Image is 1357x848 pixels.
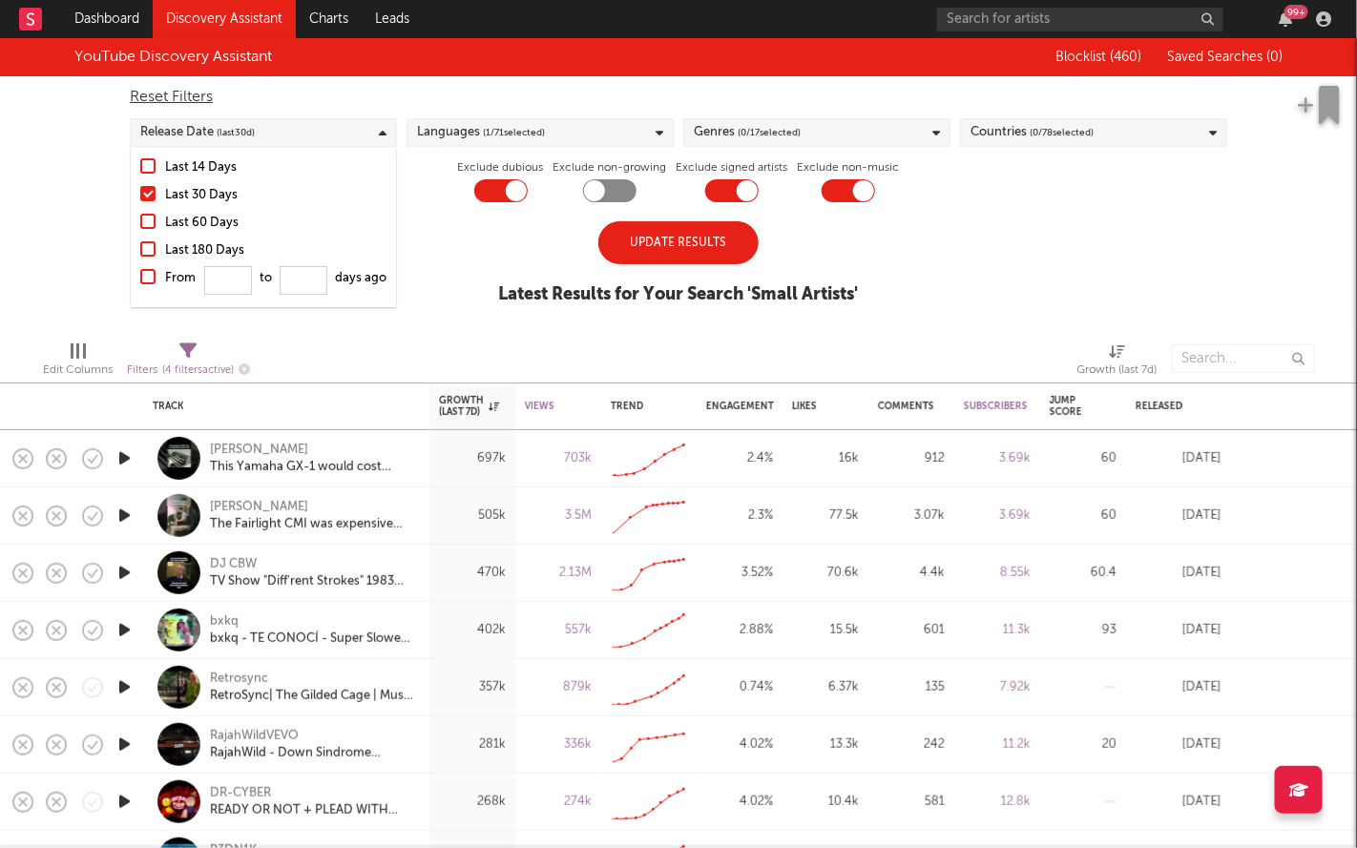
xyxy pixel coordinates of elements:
[165,267,386,298] div: From to days ago
[43,335,113,390] div: Edit Columns
[210,745,415,762] a: RajahWild - Down Sindrome (Official Music Video)
[525,401,563,412] div: Views
[525,734,592,756] div: 336k
[964,447,1031,470] div: 3.69k
[1050,562,1117,585] div: 60.4
[439,734,506,756] div: 281k
[706,401,774,412] div: Engagement
[1267,51,1284,64] span: ( 0 )
[458,156,544,179] label: Exclude dubious
[792,447,859,470] div: 16k
[210,671,415,705] a: RetrosyncRetroSync| The Gilded Cage | Music Video Tribute
[964,505,1031,527] div: 3.69k
[1050,619,1117,642] div: 93
[878,401,934,412] div: Comments
[439,676,506,699] div: 357k
[165,212,386,235] div: Last 60 Days
[525,447,592,470] div: 703k
[525,676,592,699] div: 879k
[127,335,250,390] div: Filters(4 filters active)
[1030,121,1094,144] span: ( 0 / 78 selected)
[1136,791,1221,814] div: [DATE]
[1136,676,1221,699] div: [DATE]
[964,676,1031,699] div: 7.92k
[1136,562,1221,585] div: [DATE]
[792,505,859,527] div: 77.5k
[130,86,1227,109] div: Reset Filters
[1162,50,1284,65] button: Saved Searches (0)
[1050,734,1117,756] div: 20
[439,562,506,585] div: 470k
[210,728,299,745] a: RajahWildVEVO
[439,395,499,418] div: Growth (last 7d)
[964,401,1028,412] div: Subscribers
[1050,505,1117,527] div: 60
[210,631,415,648] a: bxkq - TE CONOCÍ - Super Slowed (Official Audio)
[217,121,255,144] span: (last 30 d)
[210,613,239,631] a: bxkq
[1077,335,1158,390] div: Growth (last 7d)
[280,266,327,295] input: Fromto days ago
[210,442,308,459] a: [PERSON_NAME]
[964,791,1031,814] div: 12.8k
[611,401,678,412] div: Trend
[499,283,859,306] div: Latest Results for Your Search ' Small Artists '
[878,505,945,527] div: 3.07k
[1050,395,1088,418] div: Jump Score
[878,791,945,814] div: 581
[706,734,773,756] div: 4.02 %
[525,619,592,642] div: 557k
[210,785,415,802] div: DR-CYBER
[706,676,773,699] div: 0.74 %
[74,46,272,69] div: YouTube Discovery Assistant
[210,499,308,516] div: [PERSON_NAME]
[1136,447,1221,470] div: [DATE]
[706,791,773,814] div: 4.02 %
[792,676,859,699] div: 6.37k
[1279,11,1292,27] button: 99+
[140,121,255,144] div: Release Date
[1172,344,1315,373] input: Search...
[127,359,250,383] div: Filters
[1284,5,1308,19] div: 99 +
[792,562,859,585] div: 70.6k
[210,573,415,590] a: TV Show "Diff'rent Strokes" 1983 #fyp #tvshow #foryou #trending #motivation #1980s #sitcom #shorts
[417,121,545,144] div: Languages
[878,676,945,699] div: 135
[162,365,234,376] span: ( 4 filters active)
[792,401,830,412] div: Likes
[210,516,415,533] a: The Fairlight CMI was expensive then - around $26,000 in [DATE] (about $100K [DATE])! 😮 #synthesizer
[878,562,945,585] div: 4.4k
[792,734,859,756] div: 13.3k
[1077,359,1158,382] div: Growth (last 7d)
[525,791,592,814] div: 274k
[677,156,788,179] label: Exclude signed artists
[1136,734,1221,756] div: [DATE]
[798,156,900,179] label: Exclude non-music
[210,802,415,819] div: READY OR NOT + PLEAD WITH LYRICS | FORSAKEN OST ~ Lyrical Cover
[525,562,592,585] div: 2.13M
[210,459,415,476] a: This Yamaha GX-1 would cost about $425k in [DATE] - 100 ever made 😲 would you buy it? #synthesizer
[1111,51,1142,64] span: ( 460 )
[43,359,113,382] div: Edit Columns
[792,791,859,814] div: 10.4k
[165,156,386,179] div: Last 14 Days
[483,121,545,144] span: ( 1 / 71 selected)
[598,221,759,264] div: Update Results
[165,184,386,207] div: Last 30 Days
[210,556,257,573] a: DJ CBW
[439,791,506,814] div: 268k
[165,239,386,262] div: Last 180 Days
[792,619,859,642] div: 15.5k
[738,121,801,144] span: ( 0 / 17 selected)
[937,8,1223,31] input: Search for artists
[210,785,415,819] a: DR-CYBERREADY OR NOT + PLEAD WITH LYRICS | FORSAKEN OST ~ Lyrical Cover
